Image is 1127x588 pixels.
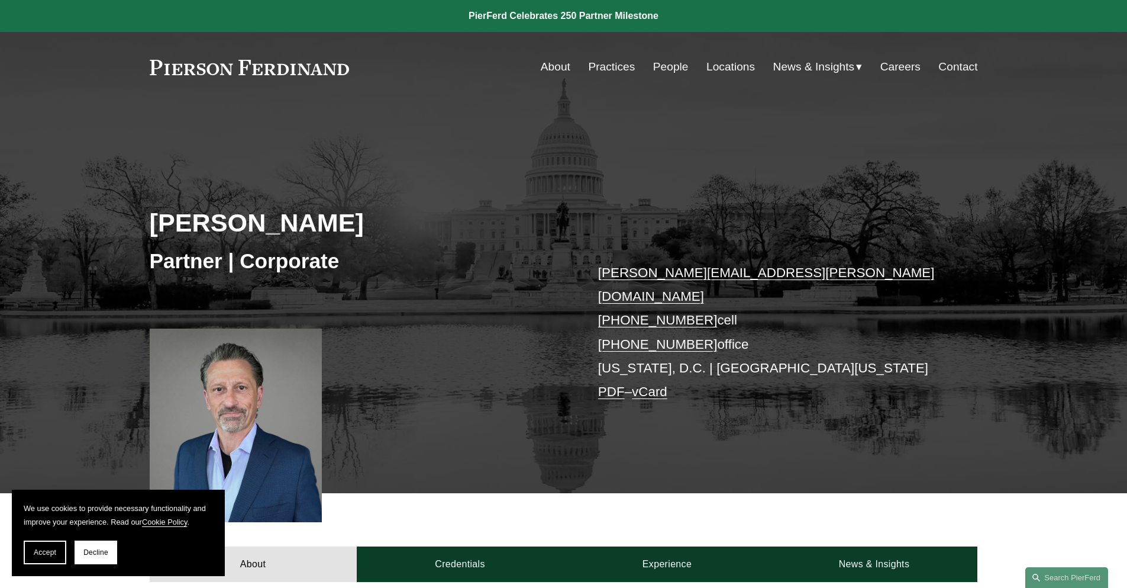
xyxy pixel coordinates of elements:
h2: [PERSON_NAME] [150,207,564,238]
button: Accept [24,541,66,564]
span: Decline [83,548,108,557]
a: [PHONE_NUMBER] [598,337,718,352]
a: About [150,547,357,582]
a: News & Insights [770,547,977,582]
a: Search this site [1025,567,1108,588]
a: vCard [632,384,667,399]
a: Contact [938,56,977,78]
a: Locations [706,56,755,78]
a: folder dropdown [773,56,863,78]
section: Cookie banner [12,490,225,576]
a: [PERSON_NAME][EMAIL_ADDRESS][PERSON_NAME][DOMAIN_NAME] [598,265,935,304]
span: Accept [34,548,56,557]
a: PDF [598,384,625,399]
p: We use cookies to provide necessary functionality and improve your experience. Read our . [24,502,213,529]
a: Experience [564,547,771,582]
p: cell office [US_STATE], D.C. | [GEOGRAPHIC_DATA][US_STATE] – [598,261,943,404]
a: [PHONE_NUMBER] [598,313,718,327]
a: Cookie Policy [142,518,188,526]
span: News & Insights [773,57,855,78]
a: Careers [880,56,921,78]
button: Decline [75,541,117,564]
a: Practices [588,56,635,78]
a: About [541,56,570,78]
a: People [653,56,689,78]
h3: Partner | Corporate [150,248,564,274]
a: Credentials [357,547,564,582]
